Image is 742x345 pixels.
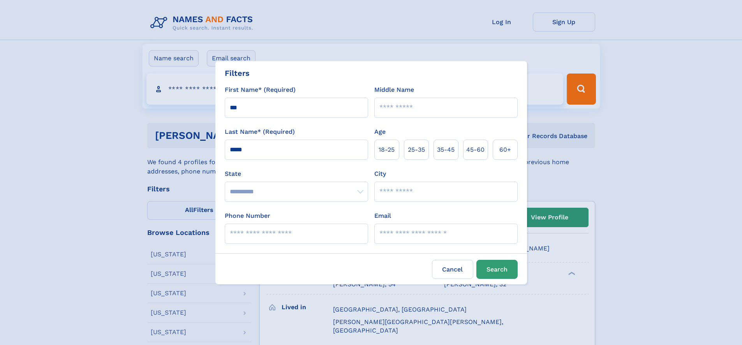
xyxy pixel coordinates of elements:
label: First Name* (Required) [225,85,296,95]
label: Middle Name [374,85,414,95]
label: State [225,169,368,179]
span: 45‑60 [466,145,485,154]
span: 35‑45 [437,145,455,154]
label: Email [374,211,391,221]
button: Search [476,260,518,279]
label: Last Name* (Required) [225,127,295,137]
span: 60+ [499,145,511,154]
label: Phone Number [225,211,270,221]
span: 18‑25 [379,145,395,154]
span: 25‑35 [408,145,425,154]
label: Cancel [432,260,473,279]
label: Age [374,127,386,137]
div: Filters [225,67,250,79]
label: City [374,169,386,179]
